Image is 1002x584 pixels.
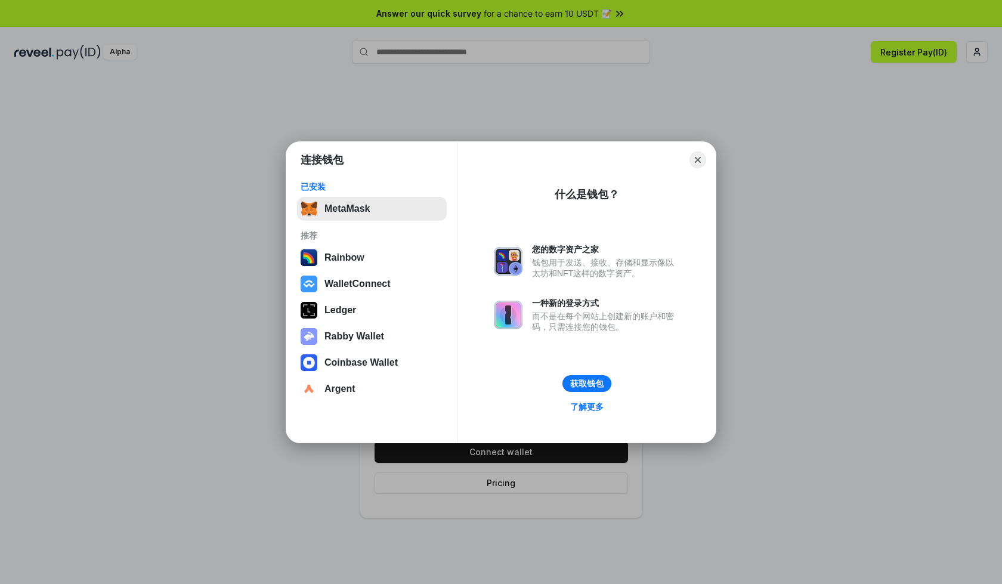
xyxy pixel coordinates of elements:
[301,381,317,397] img: svg+xml,%3Csvg%20width%3D%2228%22%20height%3D%2228%22%20viewBox%3D%220%200%2028%2028%22%20fill%3D...
[297,351,447,375] button: Coinbase Wallet
[301,302,317,319] img: svg+xml,%3Csvg%20xmlns%3D%22http%3A%2F%2Fwww.w3.org%2F2000%2Fsvg%22%20width%3D%2228%22%20height%3...
[689,152,706,168] button: Close
[301,276,317,292] img: svg+xml,%3Csvg%20width%3D%2228%22%20height%3D%2228%22%20viewBox%3D%220%200%2028%2028%22%20fill%3D...
[570,401,604,412] div: 了解更多
[324,279,391,289] div: WalletConnect
[324,357,398,368] div: Coinbase Wallet
[297,325,447,348] button: Rabby Wallet
[297,197,447,221] button: MetaMask
[297,377,447,401] button: Argent
[324,305,356,316] div: Ledger
[301,153,344,167] h1: 连接钱包
[324,384,355,394] div: Argent
[301,249,317,266] img: svg+xml,%3Csvg%20width%3D%22120%22%20height%3D%22120%22%20viewBox%3D%220%200%20120%20120%22%20fil...
[324,331,384,342] div: Rabby Wallet
[301,181,443,192] div: 已安装
[301,230,443,241] div: 推荐
[297,272,447,296] button: WalletConnect
[555,187,619,202] div: 什么是钱包？
[301,354,317,371] img: svg+xml,%3Csvg%20width%3D%2228%22%20height%3D%2228%22%20viewBox%3D%220%200%2028%2028%22%20fill%3D...
[297,298,447,322] button: Ledger
[532,257,680,279] div: 钱包用于发送、接收、存储和显示像以太坊和NFT这样的数字资产。
[494,247,522,276] img: svg+xml,%3Csvg%20xmlns%3D%22http%3A%2F%2Fwww.w3.org%2F2000%2Fsvg%22%20fill%3D%22none%22%20viewBox...
[563,399,611,415] a: 了解更多
[297,246,447,270] button: Rainbow
[494,301,522,329] img: svg+xml,%3Csvg%20xmlns%3D%22http%3A%2F%2Fwww.w3.org%2F2000%2Fsvg%22%20fill%3D%22none%22%20viewBox...
[301,200,317,217] img: svg+xml,%3Csvg%20fill%3D%22none%22%20height%3D%2233%22%20viewBox%3D%220%200%2035%2033%22%20width%...
[532,244,680,255] div: 您的数字资产之家
[570,378,604,389] div: 获取钱包
[324,203,370,214] div: MetaMask
[301,328,317,345] img: svg+xml,%3Csvg%20xmlns%3D%22http%3A%2F%2Fwww.w3.org%2F2000%2Fsvg%22%20fill%3D%22none%22%20viewBox...
[532,298,680,308] div: 一种新的登录方式
[532,311,680,332] div: 而不是在每个网站上创建新的账户和密码，只需连接您的钱包。
[562,375,611,392] button: 获取钱包
[324,252,364,263] div: Rainbow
